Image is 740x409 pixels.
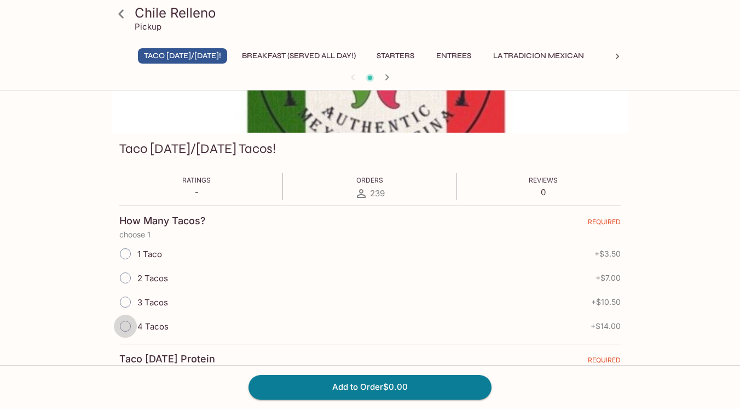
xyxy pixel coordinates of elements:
[371,48,420,64] button: Starters
[596,274,621,282] span: + $7.00
[588,218,621,230] span: REQUIRED
[135,4,624,21] h3: Chile Relleno
[591,322,621,331] span: + $14.00
[594,249,621,258] span: + $3.50
[370,188,385,198] span: 239
[588,356,621,368] span: REQUIRED
[182,176,211,184] span: Ratings
[119,230,621,239] p: choose 1
[138,48,227,64] button: Taco [DATE]/[DATE]!
[591,298,621,306] span: + $10.50
[119,140,276,157] h3: Taco [DATE]/[DATE] Tacos!
[529,176,558,184] span: Reviews
[135,21,161,32] p: Pickup
[529,187,558,197] p: 0
[182,187,211,197] p: -
[248,375,492,399] button: Add to Order$0.00
[236,48,362,64] button: Breakfast (Served ALL DAY!)
[137,297,168,308] span: 3 Tacos
[119,215,206,227] h4: How Many Tacos?
[137,249,162,259] span: 1 Taco
[487,48,590,64] button: La Tradicion Mexican
[137,273,168,283] span: 2 Tacos
[356,176,383,184] span: Orders
[429,48,478,64] button: Entrees
[599,48,648,64] button: Tacos
[119,353,215,365] h4: Taco [DATE] Protein
[137,321,169,332] span: 4 Tacos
